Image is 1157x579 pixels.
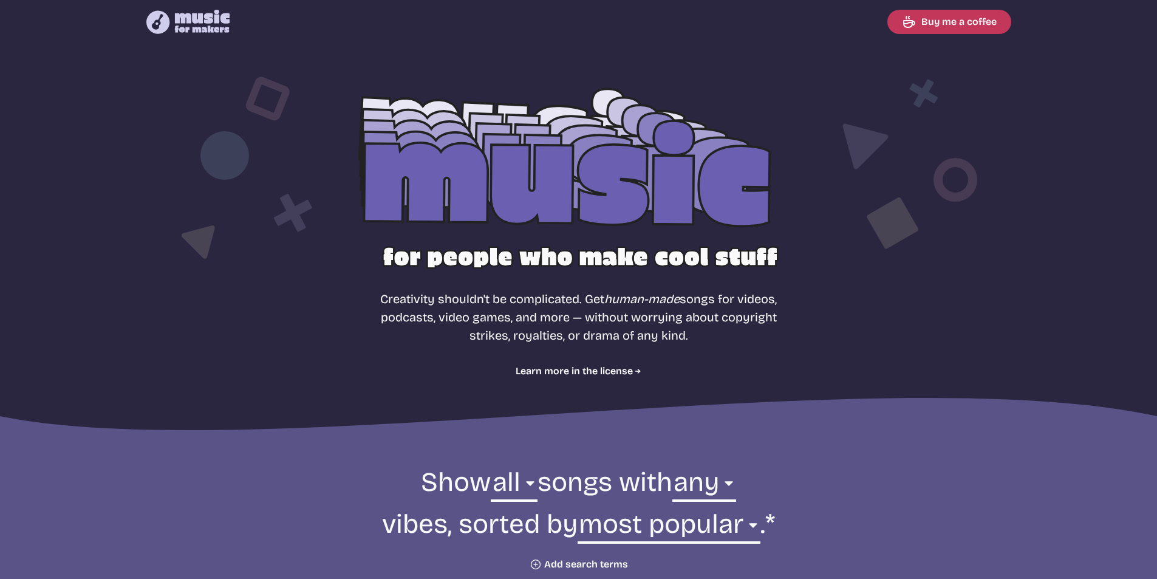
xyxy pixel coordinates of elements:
a: Buy me a coffee [887,10,1011,34]
form: Show songs with vibes, sorted by . [248,465,909,570]
a: Learn more in the license [516,364,641,379]
p: Creativity shouldn't be complicated. Get songs for videos, podcasts, video games, and more — with... [380,290,777,344]
select: vibe [672,465,736,507]
select: sorting [578,507,760,549]
select: genre [491,465,537,507]
button: Add search terms [530,558,628,570]
i: human-made [604,292,680,306]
